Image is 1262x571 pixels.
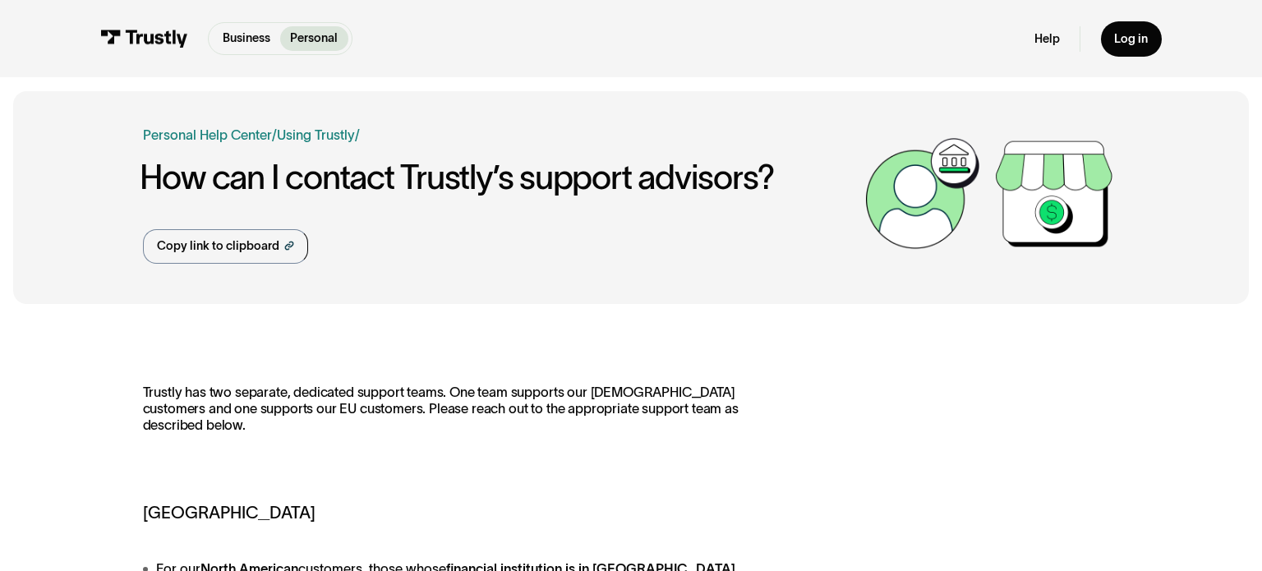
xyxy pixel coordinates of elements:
a: Log in [1101,21,1162,57]
div: Copy link to clipboard [157,237,279,256]
div: / [272,125,277,145]
p: Trustly has two separate, dedicated support teams. One team supports our [DEMOGRAPHIC_DATA] custo... [143,385,771,449]
p: Business [223,30,270,48]
a: Copy link to clipboard [143,229,309,264]
div: Log in [1114,31,1148,47]
a: Personal [280,26,348,51]
h1: How can I contact Trustly’s support advisors? [140,159,857,196]
p: Personal [290,30,338,48]
a: Help [1034,31,1060,47]
a: Personal Help Center [143,125,272,145]
h5: [GEOGRAPHIC_DATA] [143,500,771,526]
a: Using Trustly [277,127,355,142]
a: Business [213,26,281,51]
div: / [355,125,360,145]
img: Trustly Logo [100,30,188,48]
